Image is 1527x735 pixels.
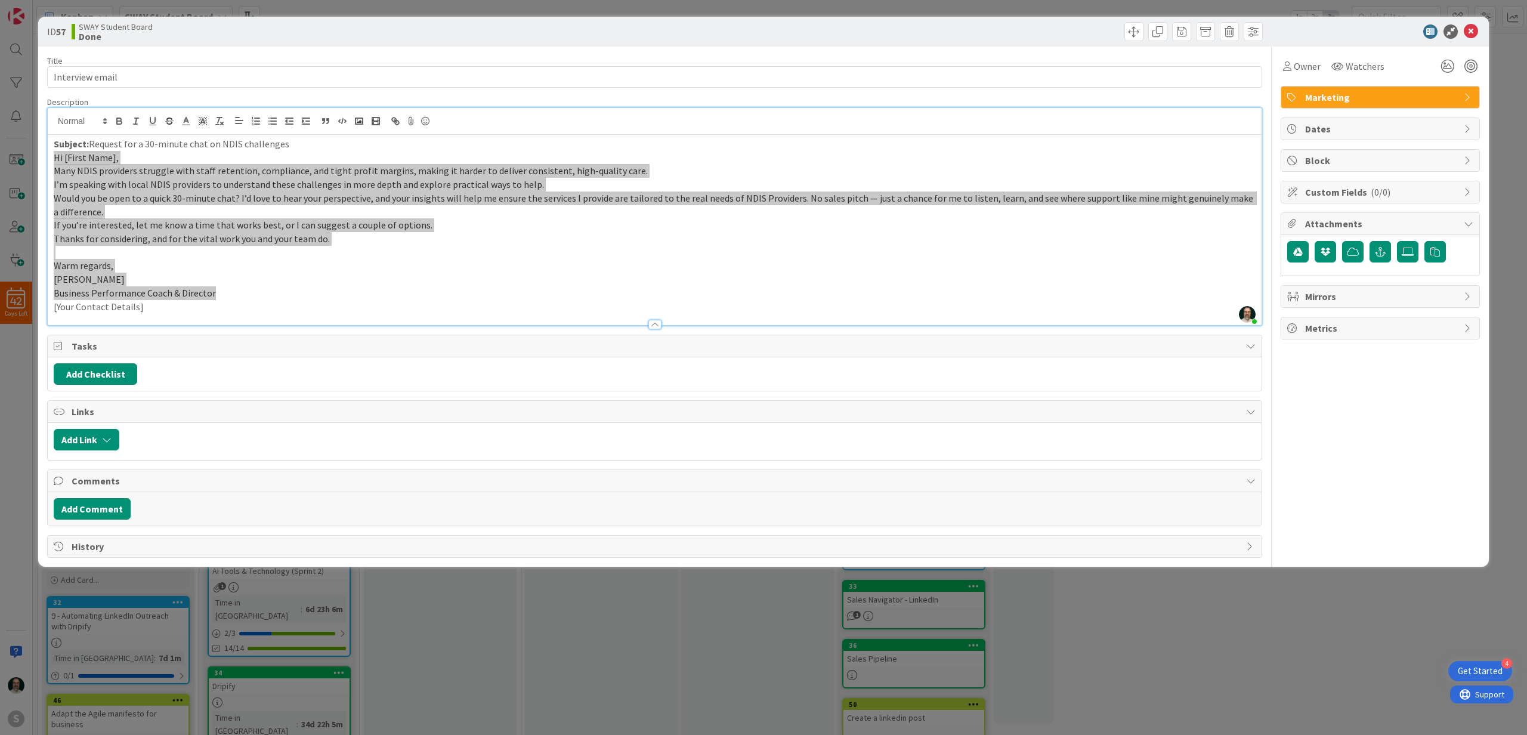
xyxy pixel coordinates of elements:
p: Warm regards, [54,259,1256,273]
p: [Your Contact Details] [54,300,1256,314]
span: Dates [1305,122,1458,136]
button: Add Checklist [54,363,137,385]
p: Thanks for considering, and for the vital work you and your team do. [54,232,1256,246]
input: type card name here... [47,66,1262,88]
span: Links [72,404,1240,419]
div: 4 [1501,658,1512,669]
span: ( 0/0 ) [1371,186,1390,198]
span: History [72,539,1240,554]
span: Comments [72,474,1240,488]
button: Add Link [54,429,119,450]
span: Custom Fields [1305,185,1458,199]
span: SWAY Student Board [79,22,153,32]
p: Hi [First Name], [54,151,1256,165]
p: If you’re interested, let me know a time that works best, or I can suggest a couple of options. [54,218,1256,232]
p: I’m speaking with local NDIS providers to understand these challenges in more depth and explore p... [54,178,1256,192]
button: Add Comment [54,498,131,520]
div: Open Get Started checklist, remaining modules: 4 [1448,661,1512,681]
span: Owner [1294,59,1321,73]
span: Block [1305,153,1458,168]
div: Get Started [1458,665,1503,677]
span: Support [25,2,54,16]
p: Many NDIS providers struggle with staff retention, compliance, and tight profit margins, making i... [54,164,1256,178]
p: Request for a 30-minute chat on NDIS challenges [54,137,1256,151]
span: Tasks [72,339,1240,353]
strong: Subject: [54,138,89,150]
span: ID [47,24,66,39]
b: Done [79,32,153,41]
span: Watchers [1346,59,1384,73]
span: Description [47,97,88,107]
label: Title [47,55,63,66]
b: 57 [56,26,66,38]
span: Mirrors [1305,289,1458,304]
span: Metrics [1305,321,1458,335]
span: Marketing [1305,90,1458,104]
img: lnHWbgg1Ejk0LXEbgxa5puaEDdKwcAZd.png [1239,306,1256,323]
p: Business Performance Coach & Director [54,286,1256,300]
span: Attachments [1305,217,1458,231]
p: [PERSON_NAME] [54,273,1256,286]
p: Would you be open to a quick 30-minute chat? I’d love to hear your perspective, and your insights... [54,192,1256,218]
